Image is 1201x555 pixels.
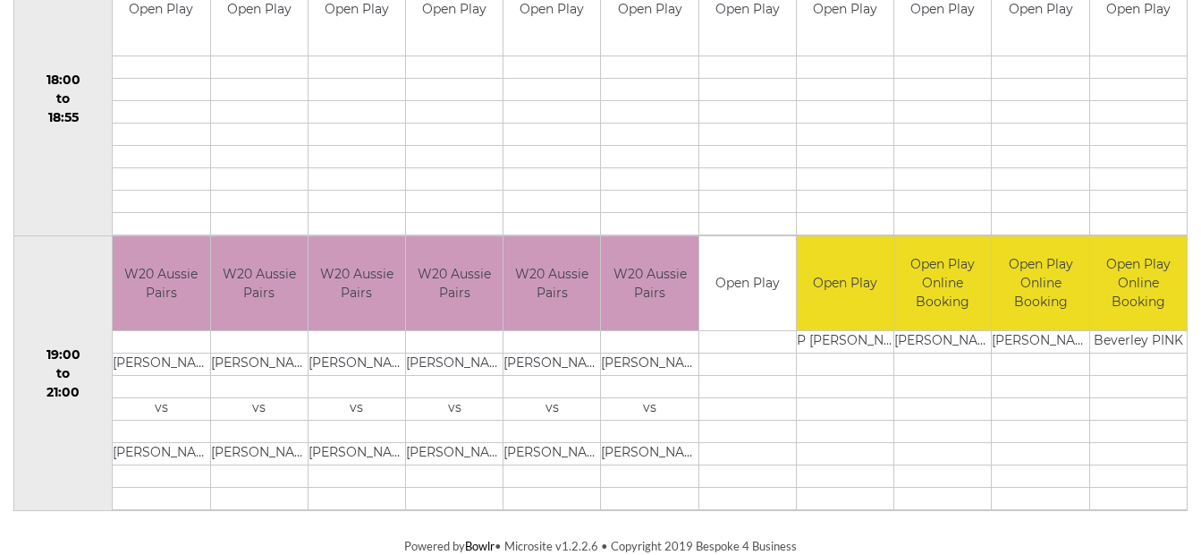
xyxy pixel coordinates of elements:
td: [PERSON_NAME] [601,442,698,465]
td: vs [601,397,698,420]
td: [PERSON_NAME] [406,353,503,375]
td: vs [503,397,600,420]
a: Bowlr [465,539,495,553]
td: vs [113,397,209,420]
td: vs [211,397,308,420]
span: Powered by • Microsite v1.2.2.6 • Copyright 2019 Bespoke 4 Business [404,539,797,553]
td: [PERSON_NAME] [211,353,308,375]
td: Open Play Online Booking [1090,236,1187,330]
td: [PERSON_NAME] [309,353,405,375]
td: [PERSON_NAME] [406,442,503,465]
td: W20 Aussie Pairs [503,236,600,330]
td: Open Play [699,236,796,330]
td: W20 Aussie Pairs [309,236,405,330]
td: [PERSON_NAME] [503,353,600,375]
td: [PERSON_NAME] [309,442,405,465]
td: [PERSON_NAME] [894,330,991,353]
td: W20 Aussie Pairs [211,236,308,330]
td: [PERSON_NAME] [601,353,698,375]
td: Open Play Online Booking [894,236,991,330]
td: Beverley PINK [1090,330,1187,353]
td: Open Play [797,236,893,330]
td: [PERSON_NAME] [113,353,209,375]
td: [PERSON_NAME] [992,330,1088,353]
td: [PERSON_NAME] [113,442,209,465]
td: W20 Aussie Pairs [113,236,209,330]
td: vs [406,397,503,420]
td: Open Play Online Booking [992,236,1088,330]
td: W20 Aussie Pairs [601,236,698,330]
td: [PERSON_NAME] [503,442,600,465]
td: W20 Aussie Pairs [406,236,503,330]
td: P [PERSON_NAME] [797,330,893,353]
td: [PERSON_NAME] [211,442,308,465]
td: vs [309,397,405,420]
td: 19:00 to 21:00 [14,236,113,511]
